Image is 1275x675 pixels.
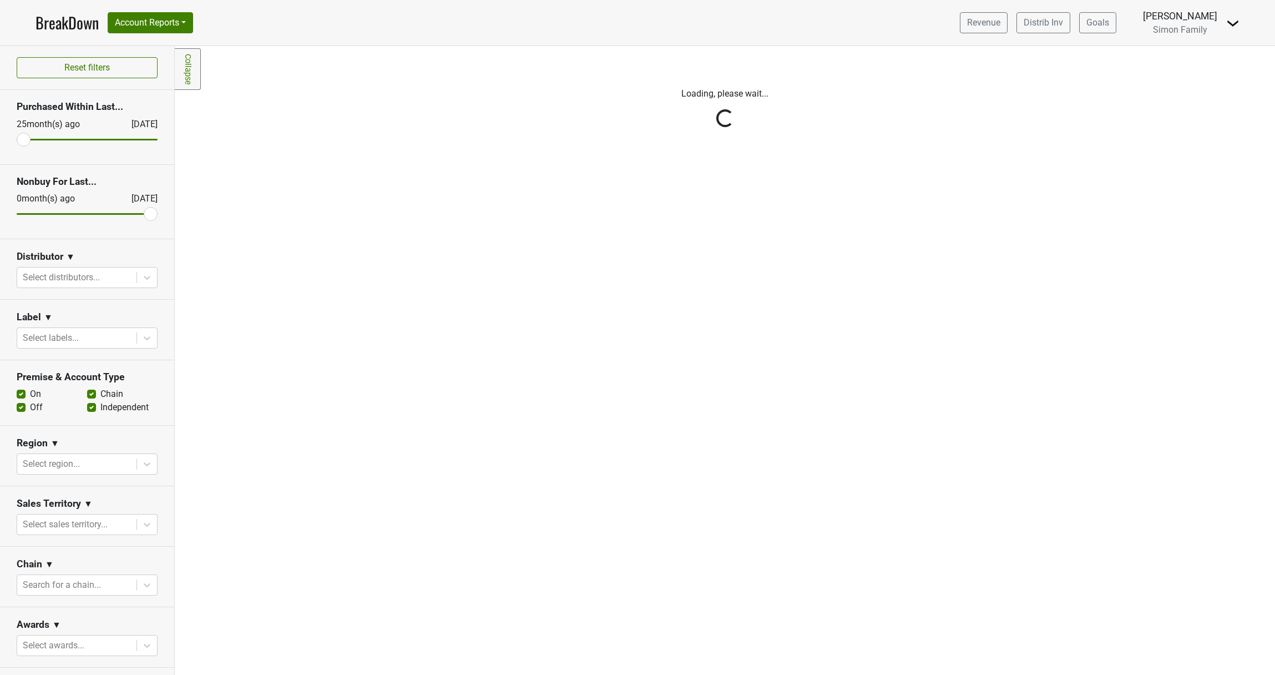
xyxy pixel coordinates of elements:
div: [PERSON_NAME] [1143,9,1217,23]
a: Revenue [960,12,1008,33]
span: Simon Family [1153,24,1207,35]
a: Collapse [175,48,201,90]
button: Account Reports [108,12,193,33]
p: Loading, please wait... [417,87,1033,100]
a: Goals [1079,12,1116,33]
img: Dropdown Menu [1226,17,1239,30]
a: Distrib Inv [1016,12,1070,33]
a: BreakDown [36,11,99,34]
